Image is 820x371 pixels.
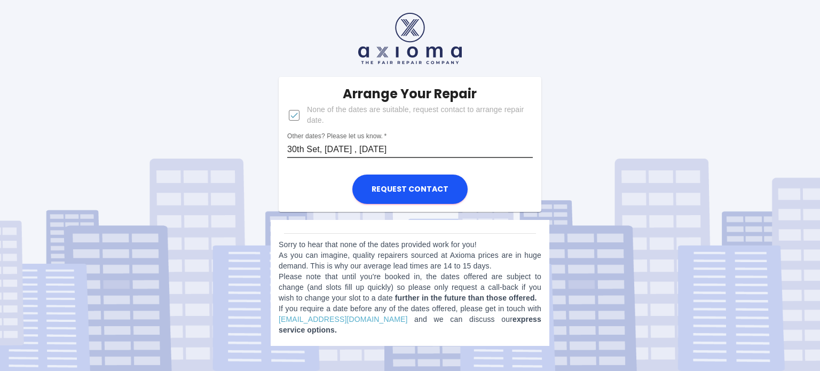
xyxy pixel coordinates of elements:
[279,239,541,335] p: Sorry to hear that none of the dates provided work for you! As you can imagine, quality repairers...
[352,175,468,204] button: Request contact
[358,13,462,64] img: axioma
[343,85,477,102] h5: Arrange Your Repair
[307,105,524,126] span: None of the dates are suitable, request contact to arrange repair date.
[279,315,541,334] b: express service options.
[287,132,387,141] label: Other dates? Please let us know.
[279,315,407,323] a: [EMAIL_ADDRESS][DOMAIN_NAME]
[395,294,537,302] b: further in the future than those offered.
